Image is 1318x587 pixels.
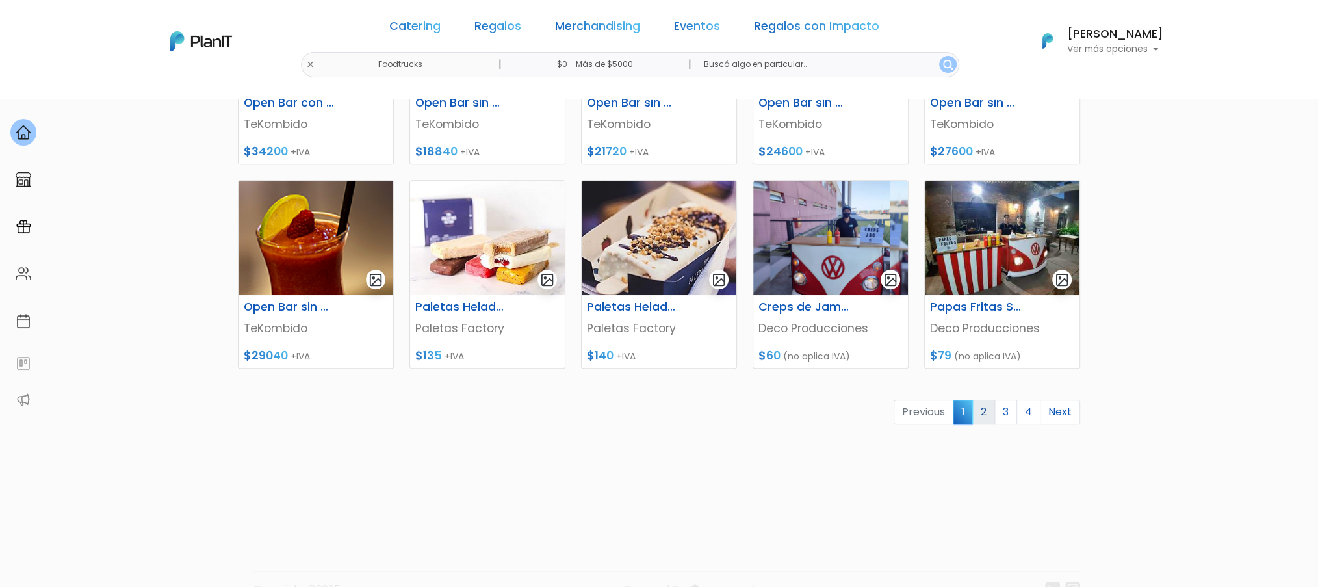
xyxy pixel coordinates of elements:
[170,31,232,51] img: PlanIt Logo
[540,272,555,287] img: gallery-light
[953,400,973,424] span: 1
[118,65,144,91] img: user_d58e13f531133c46cb30575f4d864daf.jpeg
[943,60,953,70] img: search_button-432b6d5273f82d61273b3651a40e1bd1b912527efae98b1b7a1b2c0702e16a8d.svg
[306,60,315,69] img: close-6986928ebcb1d6c9903e3b54e860dbc4d054630f23adef3a32610726dff6a82b.svg
[498,57,502,72] p: |
[751,300,857,314] h6: Creps de Jamón y Queso
[445,350,464,363] span: +IVA
[34,78,229,104] div: J
[581,180,737,369] a: gallery-light Paletas Heladas con Topping Paletas Factory $140 +IVA
[244,320,388,337] p: TeKombido
[415,144,458,159] span: $18840
[616,350,636,363] span: +IVA
[16,172,31,187] img: marketplace-4ceaa7011d94191e9ded77b95e3339b90024bf715f7c57f8cf31f2d8c509eaba.svg
[754,21,879,36] a: Regalos con Impacto
[555,21,640,36] a: Merchandising
[922,300,1029,314] h6: Papas Fritas Simples
[221,195,247,211] i: send
[582,181,736,295] img: thumb_portada_paletas.jpeg
[1026,24,1163,58] button: PlanIt Logo [PERSON_NAME] Ver más opciones
[45,105,83,116] strong: PLAN IT
[239,181,393,295] img: thumb_fotografia-01.png
[415,320,560,337] p: Paletas Factory
[994,400,1017,424] a: 3
[16,313,31,329] img: calendar-87d922413cdce8b2cf7b7f5f62616a5cf9e4887200fb71536465627b3292af00.svg
[460,146,480,159] span: +IVA
[753,180,909,369] a: gallery-light Creps de Jamón y Queso Deco Producciones $60 (no aplica IVA)
[244,116,388,133] p: TeKombido
[45,120,217,163] p: Ya probaste PlanitGO? Vas a poder automatizarlas acciones de todo el año. Escribinos para saber más!
[674,21,720,36] a: Eventos
[131,78,157,104] span: J
[244,144,288,159] span: $34200
[629,146,649,159] span: +IVA
[758,116,903,133] p: TeKombido
[291,146,310,159] span: +IVA
[922,96,1029,110] h6: Open Bar sin alcohol : 5 horas
[930,116,1074,133] p: TeKombido
[693,52,959,77] input: Buscá algo en particular..
[474,21,521,36] a: Regalos
[805,146,825,159] span: +IVA
[587,144,627,159] span: $21720
[954,350,1021,363] span: (no aplica IVA)
[389,21,441,36] a: Catering
[751,96,857,110] h6: Open Bar sin alcohol : 4 horas
[16,266,31,281] img: people-662611757002400ad9ed0e3c099ab2801c6687ba6c219adb57efc949bc21e19d.svg
[925,181,1079,295] img: thumb_WhatsApp_Image_2022-04-08_at_14.21.28__2_.jpeg
[68,198,198,211] span: ¡Escríbenos!
[758,144,803,159] span: $24600
[368,272,383,287] img: gallery-light
[753,181,908,295] img: thumb_crepes.png
[587,348,614,363] span: $140
[415,348,442,363] span: $135
[198,195,221,211] i: insert_emoticon
[1067,29,1163,40] h6: [PERSON_NAME]
[930,348,951,363] span: $79
[1016,400,1040,424] a: 4
[34,91,229,173] div: PLAN IT Ya probaste PlanitGO? Vas a poder automatizarlas acciones de todo el año. Escribinos para...
[688,57,691,72] p: |
[924,180,1080,369] a: gallery-light Papas Fritas Simples Deco Producciones $79 (no aplica IVA)
[409,180,565,369] a: gallery-light Paletas Heladas Simple Paletas Factory $135 +IVA
[16,125,31,140] img: home-e721727adea9d79c4d83392d1f703f7f8bce08238fde08b1acbfd93340b81755.svg
[587,320,731,337] p: Paletas Factory
[587,116,731,133] p: TeKombido
[244,348,288,363] span: $29040
[238,180,394,369] a: gallery-light Open Bar sin alcohol : 6 horas TeKombido $29040 +IVA
[712,272,727,287] img: gallery-light
[976,146,995,159] span: +IVA
[105,78,131,104] img: user_04fe99587a33b9844688ac17b531be2b.png
[579,300,686,314] h6: Paletas Heladas con Topping
[1033,27,1062,55] img: PlanIt Logo
[972,400,995,424] a: 2
[236,300,342,314] h6: Open Bar sin alcohol : 6 horas
[758,320,903,337] p: Deco Producciones
[16,392,31,408] img: partners-52edf745621dab592f3b2c58e3bca9d71375a7ef29c3b500c9f145b62cc070d4.svg
[930,144,973,159] span: $27600
[930,320,1074,337] p: Deco Producciones
[201,99,221,118] i: keyboard_arrow_down
[407,96,514,110] h6: Open Bar sin alcohol : 2 horas
[410,181,565,295] img: thumb_WhatsApp_Image_2021-10-12_at_12.53.59_PM.jpeg
[579,96,686,110] h6: Open Bar sin alcohol : 3 horas
[883,272,898,287] img: gallery-light
[1067,45,1163,54] p: Ver más opciones
[16,219,31,235] img: campaigns-02234683943229c281be62815700db0a1741e53638e28bf9629b52c665b00959.svg
[415,116,560,133] p: TeKombido
[758,348,781,363] span: $60
[1055,272,1070,287] img: gallery-light
[16,356,31,371] img: feedback-78b5a0c8f98aac82b08bfc38622c3050aee476f2c9584af64705fc4e61158814.svg
[1040,400,1080,424] a: Next
[236,96,342,110] h6: Open Bar con y sin alcohol : 6 horas
[407,300,514,314] h6: Paletas Heladas Simple
[291,350,310,363] span: +IVA
[783,350,850,363] span: (no aplica IVA)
